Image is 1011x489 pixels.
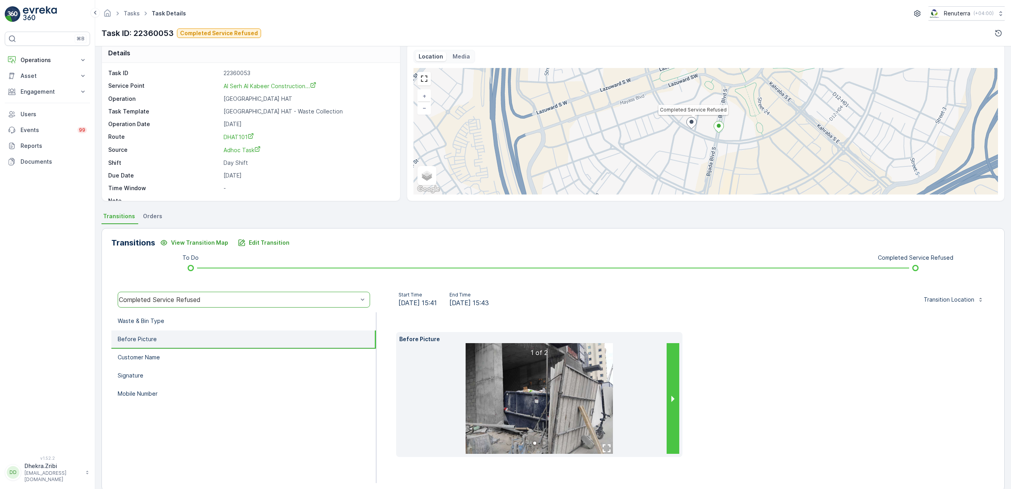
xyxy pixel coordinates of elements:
span: Adhoc Task [224,147,261,153]
button: Completed Service Refused [177,28,261,38]
button: Engagement [5,84,90,100]
p: Task Template [108,108,220,115]
p: Completed Service Refused [180,29,258,37]
a: Zoom Out [418,102,430,114]
div: Completed Service Refused [119,296,358,303]
p: Customer Name [118,353,160,361]
p: ( +04:00 ) [973,10,994,17]
p: Asset [21,72,74,80]
span: Task Details [150,9,188,17]
li: slide item 1 [533,442,536,445]
p: Service Point [108,82,220,90]
span: Orders [143,212,162,220]
p: Engagement [21,88,74,96]
p: Users [21,110,87,118]
a: Tasks [124,10,140,17]
p: ⌘B [77,36,85,42]
img: logo_light-DOdMpM7g.png [23,6,57,22]
img: Screenshot_2024-07-26_at_13.33.01.png [928,9,941,18]
button: Asset [5,68,90,84]
a: Events99 [5,122,90,138]
p: Transition Location [924,296,974,304]
p: Route [108,133,220,141]
p: Mobile Number [118,390,158,398]
p: Documents [21,158,87,166]
p: [DATE] [224,172,392,179]
p: Completed Service Refused [878,254,953,262]
p: Note [108,197,220,205]
span: [DATE] 15:43 [449,298,489,308]
span: − [423,104,427,111]
a: Zoom In [418,90,430,102]
a: Users [5,106,90,122]
span: [DATE] 15:41 [398,298,437,308]
p: 1 of 2 [529,347,550,358]
p: Start Time [398,292,437,298]
span: Al Serh Al Kabeer Construction... [224,83,316,89]
p: Signature [118,372,143,379]
a: Layers [418,167,436,184]
button: View Transition Map [155,236,233,249]
button: next slide / item [667,343,679,454]
p: Shift [108,159,220,167]
p: [GEOGRAPHIC_DATA] HAT [224,95,392,103]
a: Homepage [103,12,112,19]
p: Operation [108,95,220,103]
p: Time Window [108,184,220,192]
p: Edit Transition [249,239,289,247]
p: Due Date [108,172,220,179]
span: + [423,93,426,99]
p: Operation Date [108,120,220,128]
div: DD [7,466,19,479]
p: View Transition Map [171,239,228,247]
button: DDDhekra.Zribi[EMAIL_ADDRESS][DOMAIN_NAME] [5,462,90,483]
button: Renuterra(+04:00) [928,6,1005,21]
p: To Do [182,254,199,262]
li: slide item 2 [543,442,546,445]
p: Before Picture [399,335,679,343]
p: Renuterra [944,9,970,17]
p: Source [108,146,220,154]
p: Day Shift [224,159,392,167]
p: Waste & Bin Type [118,317,164,325]
p: Media [453,53,470,60]
p: [GEOGRAPHIC_DATA] HAT - Waste Collection [224,108,392,115]
p: End Time [449,292,489,298]
p: Reports [21,142,87,150]
img: Google [415,184,442,194]
a: Open this area in Google Maps (opens a new window) [415,184,442,194]
p: 99 [79,127,85,133]
p: Details [108,48,130,58]
p: [DATE] [224,120,392,128]
span: v 1.52.2 [5,456,90,461]
button: Operations [5,52,90,68]
p: - [224,197,392,205]
button: Edit Transition [233,236,294,249]
img: logo [5,6,21,22]
p: Task ID [108,69,220,77]
p: Task ID: 22360053 [101,27,174,39]
p: Transitions [111,237,155,249]
a: Reports [5,138,90,154]
p: - [224,184,392,192]
a: View Fullscreen [418,73,430,85]
p: 22360053 [224,69,392,77]
a: Adhoc Task [224,146,392,154]
p: Dhekra.Zribi [24,462,81,470]
p: Operations [21,56,74,64]
p: Before Picture [118,335,157,343]
span: DHAT101 [224,134,254,140]
p: [EMAIL_ADDRESS][DOMAIN_NAME] [24,470,81,483]
button: Transition Location [919,293,988,306]
a: Documents [5,154,90,170]
p: Location [419,53,443,60]
a: Al Serh Al Kabeer Construction... [224,82,316,90]
p: Events [21,126,73,134]
a: DHAT101 [224,133,392,141]
img: 3e622c1728d14e9abdcc273cebd5aaad.jpg [466,343,613,454]
span: Transitions [103,212,135,220]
